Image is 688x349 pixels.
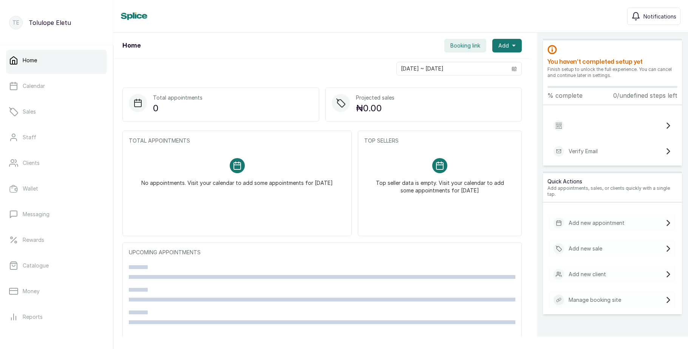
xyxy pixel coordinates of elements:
[6,178,107,199] a: Wallet
[153,94,203,101] p: Total appointments
[613,91,677,100] p: 0/undefined steps left
[129,249,515,256] p: UPCOMING APPOINTMENTS
[23,134,36,141] p: Staff
[23,313,43,321] p: Reports
[373,173,506,194] p: Top seller data is empty. Visit your calendar to add some appointments for [DATE]
[6,306,107,327] a: Reports
[153,101,203,115] p: 0
[23,82,45,90] p: Calendar
[627,8,680,25] button: Notifications
[23,185,38,192] p: Wallet
[643,12,676,20] span: Notifications
[569,148,598,155] p: Verify Email
[547,66,677,78] p: Finish setup to unlock the full experience. You can cancel and continue later in settings.
[23,262,49,269] p: Catalogue
[569,271,606,278] p: Add new client
[6,229,107,251] a: Rewards
[569,219,625,227] p: Add new appointment
[6,127,107,148] a: Staff
[6,204,107,225] a: Messaging
[547,91,583,100] p: % complete
[122,41,141,50] h1: Home
[356,101,394,115] p: ₦0.00
[492,39,522,52] button: Add
[23,108,36,115] p: Sales
[129,137,345,145] p: TOTAL APPOINTMENTS
[23,288,40,295] p: Money
[23,211,49,218] p: Messaging
[498,42,509,49] span: Add
[6,75,107,97] a: Calendar
[547,178,677,185] p: Quick Actions
[23,57,37,64] p: Home
[141,173,333,187] p: No appointments. Visit your calendar to add some appointments for [DATE]
[512,66,517,71] svg: calendar
[29,18,71,27] p: Tolulope Eletu
[569,296,621,304] p: Manage booking site
[12,19,19,26] p: TE
[547,57,677,66] h2: You haven’t completed setup yet
[23,159,40,167] p: Clients
[444,39,486,52] button: Booking link
[397,62,507,75] input: Select date
[6,255,107,276] a: Catalogue
[356,94,394,101] p: Projected sales
[6,281,107,302] a: Money
[6,152,107,174] a: Clients
[547,185,677,197] p: Add appointments, sales, or clients quickly with a single tap.
[6,50,107,71] a: Home
[450,42,480,49] span: Booking link
[364,137,515,145] p: TOP SELLERS
[23,236,44,244] p: Rewards
[6,101,107,122] a: Sales
[569,245,602,252] p: Add new sale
